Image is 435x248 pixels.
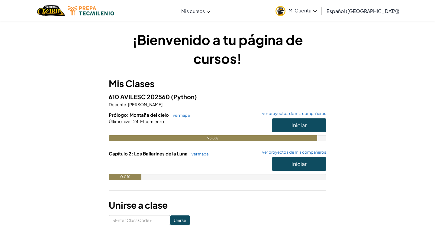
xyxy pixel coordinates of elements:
[109,93,171,100] span: 610 AVILESC 202560
[259,150,326,154] a: ver proyectos de mis compañeros
[170,113,190,118] a: ver mapa
[109,112,170,118] span: Prólogo: Montaña del cielo
[126,102,127,107] span: :
[127,102,163,107] span: [PERSON_NAME]
[68,6,114,15] img: Tecmilenio logo
[170,215,190,225] input: Unirse
[109,102,126,107] span: Docente
[171,93,197,100] span: (Python)
[272,157,326,171] button: Iniciar
[109,30,326,68] h1: ¡Bienvenido a tu página de cursos!
[288,7,317,14] span: Mi Cuenta
[178,3,213,19] a: Mis cursos
[131,119,133,124] span: :
[109,135,317,141] div: 95.8%
[109,119,131,124] span: Último nivel
[272,1,320,20] a: Mi Cuenta
[109,198,326,212] h3: Unirse a clase
[259,112,326,116] a: ver proyectos de mis compañeros
[133,119,140,124] span: 24.
[109,77,326,90] h3: Mis Clases
[292,122,307,129] span: Iniciar
[109,151,188,156] span: Capítulo 2: Los Bailarines de la Luna
[37,5,65,17] a: Ozaria by CodeCombat logo
[327,8,399,14] span: Español ([GEOGRAPHIC_DATA])
[275,6,285,16] img: avatar
[181,8,205,14] span: Mis cursos
[324,3,402,19] a: Español ([GEOGRAPHIC_DATA])
[37,5,65,17] img: Home
[109,215,170,225] input: <Enter Class Code>
[292,160,307,167] span: Iniciar
[140,119,164,124] span: El comienzo
[109,174,141,180] div: 0.0%
[272,118,326,132] button: Iniciar
[188,152,208,156] a: ver mapa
